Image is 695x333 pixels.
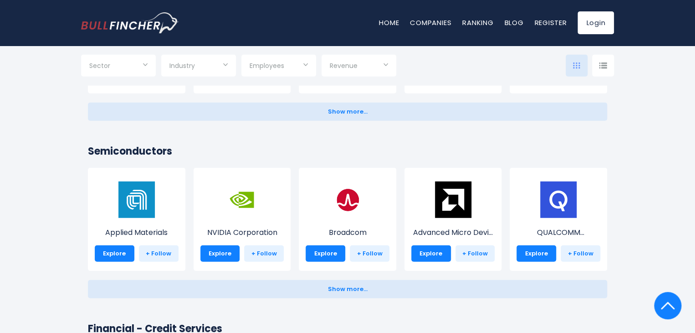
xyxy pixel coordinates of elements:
[411,245,451,262] a: Explore
[328,109,368,115] span: Show more...
[200,198,284,238] a: NVIDIA Corporation
[435,182,471,218] img: AMD.png
[224,182,260,218] img: NVDA.png
[561,245,600,262] a: + Follow
[306,198,389,238] a: Broadcom
[379,18,399,27] a: Home
[599,62,607,69] img: icon-comp-list-view.svg
[169,62,195,70] span: Industry
[250,62,284,70] span: Employees
[411,198,495,238] a: Advanced Micro Devi...
[328,286,368,293] span: Show more...
[88,144,607,159] h2: Semiconductors
[200,227,284,238] p: NVIDIA Corporation
[516,245,556,262] a: Explore
[89,62,110,70] span: Sector
[88,280,607,298] button: Show more...
[95,227,179,238] p: Applied Materials
[244,245,284,262] a: + Follow
[95,198,179,238] a: Applied Materials
[250,58,308,75] input: Selection
[411,227,495,238] p: Advanced Micro Devices
[577,11,614,34] a: Login
[88,103,607,121] button: Show more...
[516,198,600,238] a: QUALCOMM Incorporat...
[455,245,495,262] a: + Follow
[95,245,134,262] a: Explore
[573,62,580,69] img: icon-comp-grid.svg
[306,245,345,262] a: Explore
[169,58,228,75] input: Selection
[306,227,389,238] p: Broadcom
[329,182,366,218] img: AVGO.png
[81,12,179,33] img: bullfincher logo
[504,18,523,27] a: Blog
[330,62,358,70] span: Revenue
[516,227,600,238] p: QUALCOMM Incorporated
[534,18,567,27] a: Register
[540,182,577,218] img: QCOM.png
[330,58,388,75] input: Selection
[350,245,389,262] a: + Follow
[410,18,451,27] a: Companies
[118,182,155,218] img: AMAT.png
[139,245,179,262] a: + Follow
[200,245,240,262] a: Explore
[89,58,148,75] input: Selection
[462,18,493,27] a: Ranking
[81,12,179,33] a: Go to homepage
